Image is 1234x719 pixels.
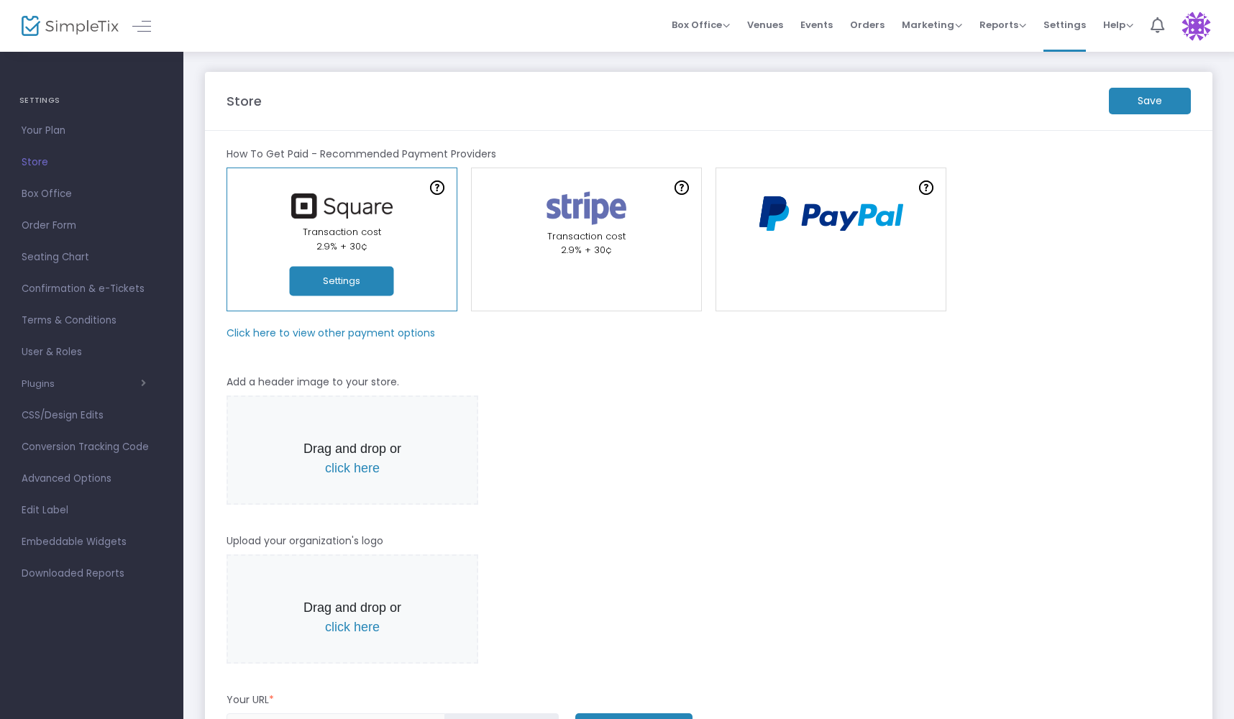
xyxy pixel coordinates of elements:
span: Transaction cost [303,225,381,239]
m-panel-subtitle: Click here to view other payment options [227,326,435,341]
img: question-mark [675,180,689,195]
span: Confirmation & e-Tickets [22,280,162,298]
span: Venues [747,6,783,43]
span: Settings [1043,6,1086,43]
img: square.png [284,193,399,219]
span: Your Plan [22,122,162,140]
span: Advanced Options [22,470,162,488]
span: click here [325,461,380,475]
h4: SETTINGS [19,86,164,115]
span: Conversion Tracking Code [22,438,162,457]
span: Events [800,6,833,43]
button: Plugins [22,378,146,390]
span: 2.9% + 30¢ [561,243,612,257]
m-panel-subtitle: Upload your organization's logo [227,533,383,549]
m-panel-title: Store [227,91,262,111]
span: 2.9% + 30¢ [316,239,367,253]
span: Store [22,153,162,172]
m-button: Save [1109,88,1191,114]
span: Help [1103,18,1133,32]
span: click here [325,620,380,634]
img: PayPal Logo [752,188,910,239]
p: Drag and drop or [293,598,412,637]
span: Reports [979,18,1026,32]
m-panel-subtitle: Your URL [227,692,274,707]
m-panel-subtitle: Add a header image to your store. [227,375,399,390]
img: question-mark [919,180,933,195]
m-panel-subtitle: How To Get Paid - Recommended Payment Providers [227,147,496,162]
span: Order Form [22,216,162,235]
span: Marketing [902,18,962,32]
button: Settings [290,267,394,296]
span: Embeddable Widgets [22,533,162,551]
span: Transaction cost [547,229,626,243]
span: Edit Label [22,501,162,520]
img: question-mark [430,180,444,195]
span: CSS/Design Edits [22,406,162,425]
span: Seating Chart [22,248,162,267]
span: Terms & Conditions [22,311,162,330]
span: User & Roles [22,343,162,362]
img: stripe.png [538,188,635,228]
p: Drag and drop or [293,439,412,478]
span: Box Office [22,185,162,203]
span: Box Office [672,18,730,32]
span: Downloaded Reports [22,564,162,583]
span: Orders [850,6,885,43]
